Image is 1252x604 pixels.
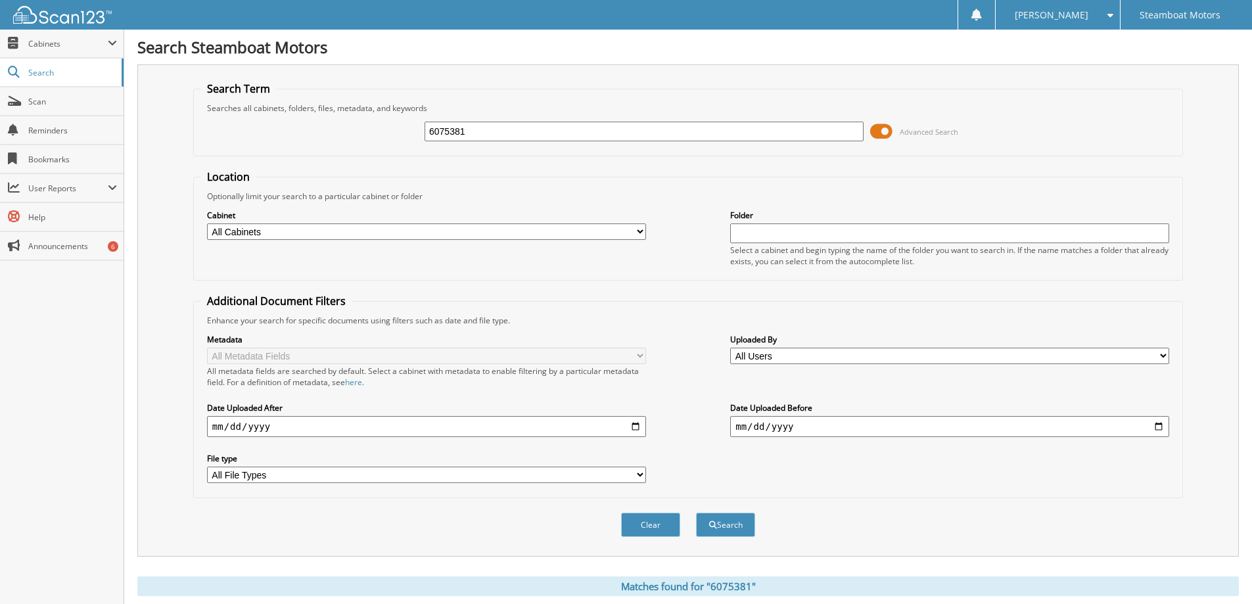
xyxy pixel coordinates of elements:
[1140,11,1220,19] span: Steamboat Motors
[730,402,1169,413] label: Date Uploaded Before
[207,334,646,345] label: Metadata
[28,183,108,194] span: User Reports
[621,513,680,537] button: Clear
[207,365,646,388] div: All metadata fields are searched by default. Select a cabinet with metadata to enable filtering b...
[200,81,277,96] legend: Search Term
[200,191,1176,202] div: Optionally limit your search to a particular cabinet or folder
[207,453,646,464] label: File type
[13,6,112,24] img: scan123-logo-white.svg
[28,241,117,252] span: Announcements
[207,402,646,413] label: Date Uploaded After
[730,210,1169,221] label: Folder
[345,377,362,388] a: here
[200,315,1176,326] div: Enhance your search for specific documents using filters such as date and file type.
[900,127,958,137] span: Advanced Search
[28,96,117,107] span: Scan
[28,38,108,49] span: Cabinets
[137,36,1239,58] h1: Search Steamboat Motors
[28,67,115,78] span: Search
[200,103,1176,114] div: Searches all cabinets, folders, files, metadata, and keywords
[207,416,646,437] input: start
[730,334,1169,345] label: Uploaded By
[1015,11,1088,19] span: [PERSON_NAME]
[137,576,1239,596] div: Matches found for "6075381"
[730,416,1169,437] input: end
[200,294,352,308] legend: Additional Document Filters
[28,212,117,223] span: Help
[730,244,1169,267] div: Select a cabinet and begin typing the name of the folder you want to search in. If the name match...
[207,210,646,221] label: Cabinet
[696,513,755,537] button: Search
[200,170,256,184] legend: Location
[108,241,118,252] div: 6
[28,154,117,165] span: Bookmarks
[28,125,117,136] span: Reminders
